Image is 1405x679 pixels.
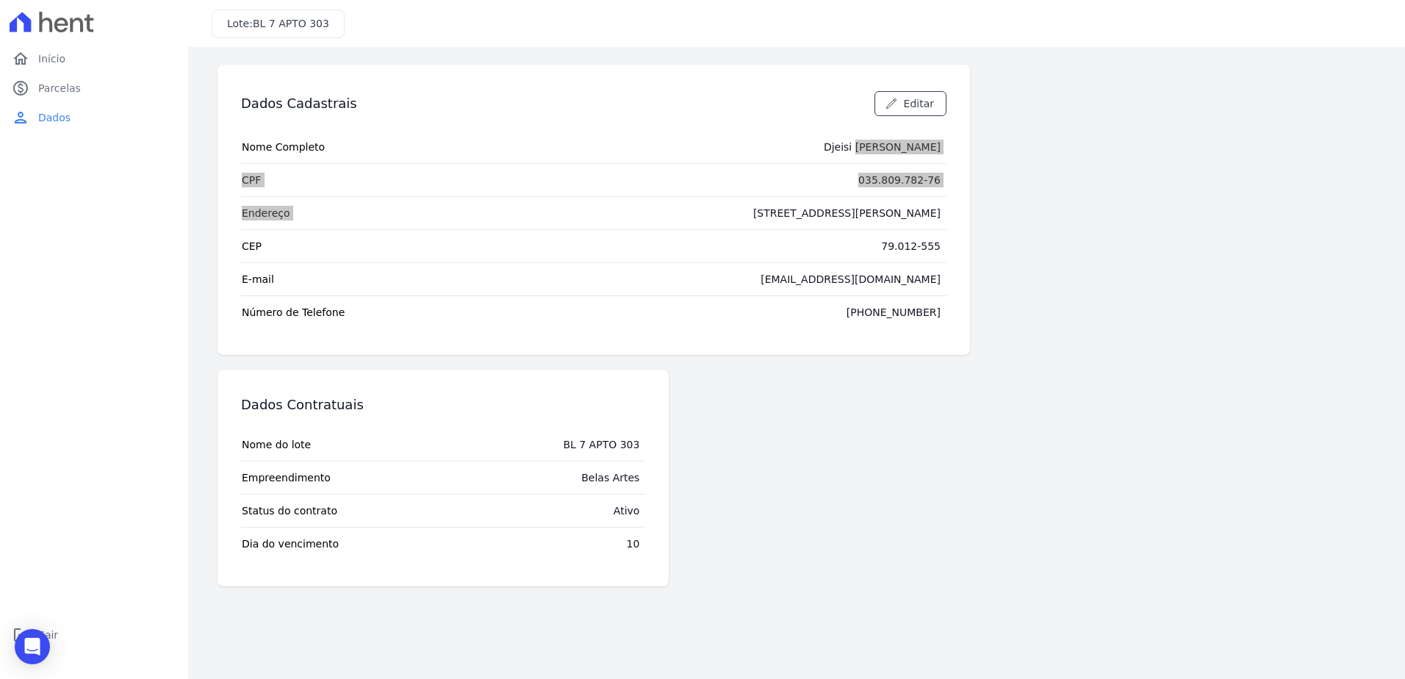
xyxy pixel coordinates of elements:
span: Nome do lote [242,437,311,452]
i: home [12,50,29,68]
span: Número de Telefone [242,305,345,320]
span: Dia do vencimento [242,536,339,551]
div: 79.012-555 [881,239,941,254]
span: Sair [38,628,58,642]
span: Dados [38,110,71,125]
a: logoutSair [6,620,182,650]
i: paid [12,79,29,97]
span: Empreendimento [242,470,331,485]
span: Nome Completo [242,140,325,154]
div: 10 [627,536,640,551]
div: [PHONE_NUMBER] [847,305,941,320]
a: paidParcelas [6,73,182,103]
span: Status do contrato [242,503,337,518]
span: Parcelas [38,81,81,96]
div: Belas Artes [581,470,639,485]
div: Open Intercom Messenger [15,629,50,664]
i: logout [12,626,29,644]
span: CPF [242,173,261,187]
span: Endereço [242,206,290,220]
h3: Dados Cadastrais [241,95,357,112]
div: [STREET_ADDRESS][PERSON_NAME] [753,206,941,220]
h3: Lote: [227,16,329,32]
div: 035.809.782-76 [858,173,941,187]
span: BL 7 APTO 303 [253,18,329,29]
a: Editar [874,91,946,116]
span: CEP [242,239,262,254]
div: [EMAIL_ADDRESS][DOMAIN_NAME] [761,272,941,287]
div: Ativo [614,503,640,518]
span: E-mail [242,272,274,287]
i: person [12,109,29,126]
span: Editar [904,96,934,111]
span: Início [38,51,65,66]
a: homeInício [6,44,182,73]
div: BL 7 APTO 303 [563,437,639,452]
a: personDados [6,103,182,132]
div: Djeisi [PERSON_NAME] [824,140,941,154]
h3: Dados Contratuais [241,396,364,414]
